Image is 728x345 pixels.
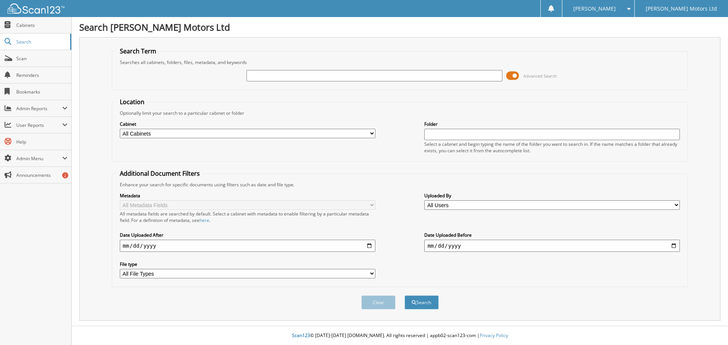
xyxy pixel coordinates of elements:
[16,72,67,78] span: Reminders
[120,261,375,267] label: File type
[646,6,717,11] span: [PERSON_NAME] Motors Ltd
[120,232,375,238] label: Date Uploaded After
[424,240,680,252] input: end
[120,240,375,252] input: start
[116,98,148,106] legend: Location
[573,6,616,11] span: [PERSON_NAME]
[16,139,67,145] span: Help
[116,110,684,116] div: Optionally limit your search to a particular cabinet or folder
[120,192,375,199] label: Metadata
[8,3,64,14] img: scan123-logo-white.svg
[405,295,439,309] button: Search
[424,232,680,238] label: Date Uploaded Before
[120,211,375,223] div: All metadata fields are searched by default. Select a cabinet with metadata to enable filtering b...
[116,47,160,55] legend: Search Term
[16,105,62,112] span: Admin Reports
[361,295,395,309] button: Clear
[16,172,67,178] span: Announcements
[424,192,680,199] label: Uploaded By
[79,21,720,33] h1: Search [PERSON_NAME] Motors Ltd
[16,155,62,162] span: Admin Menu
[120,121,375,127] label: Cabinet
[424,121,680,127] label: Folder
[116,181,684,188] div: Enhance your search for specific documents using filters such as date and file type.
[16,122,62,128] span: User Reports
[523,73,557,79] span: Advanced Search
[16,39,66,45] span: Search
[424,141,680,154] div: Select a cabinet and begin typing the name of the folder you want to search in. If the name match...
[16,55,67,62] span: Scan
[16,22,67,28] span: Cabinets
[480,332,508,339] a: Privacy Policy
[116,169,204,178] legend: Additional Document Filters
[292,332,310,339] span: Scan123
[199,217,209,223] a: here
[62,172,68,178] div: 2
[16,89,67,95] span: Bookmarks
[116,59,684,66] div: Searches all cabinets, folders, files, metadata, and keywords
[72,326,728,345] div: © [DATE]-[DATE] [DOMAIN_NAME]. All rights reserved | appb02-scan123-com |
